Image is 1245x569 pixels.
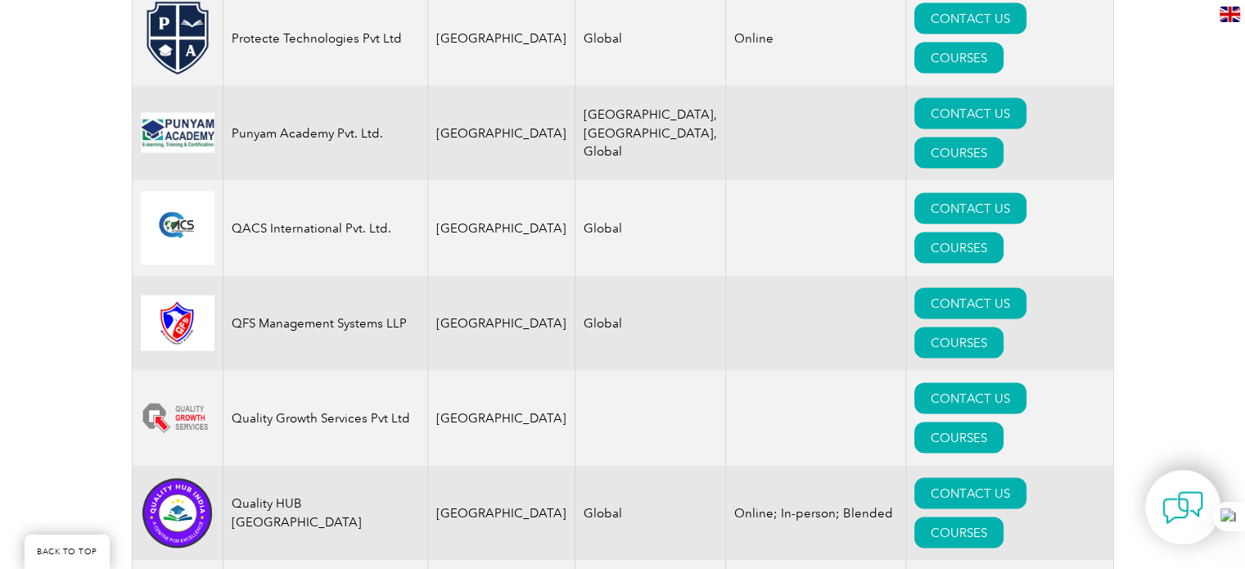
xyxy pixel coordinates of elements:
a: CONTACT US [914,98,1026,129]
a: CONTACT US [914,383,1026,414]
td: Global [575,181,725,276]
a: BACK TO TOP [25,535,110,569]
td: Punyam Academy Pvt. Ltd. [223,86,427,181]
img: 38538332-76f2-ef11-be21-002248955c5a-logo.png [141,400,214,437]
a: COURSES [914,517,1004,549]
td: Global [575,466,725,561]
td: QFS Management Systems LLP [223,276,427,371]
img: dab4f91b-8493-ec11-b400-00224818189b-logo.jpg [141,192,214,265]
img: cda1a11f-79ac-ef11-b8e8-000d3acc3d9c-logo.png [141,2,214,75]
a: COURSES [914,138,1004,169]
a: CONTACT US [914,478,1026,509]
img: 0b361341-efa0-ea11-a812-000d3ae11abd-logo.jpg [141,296,214,351]
td: Global [575,276,725,371]
a: CONTACT US [914,3,1026,34]
img: 1f5f17b3-71f2-ef11-be21-002248955c5a-logo.png [141,476,214,550]
td: [GEOGRAPHIC_DATA] [427,86,575,181]
td: [GEOGRAPHIC_DATA] [427,181,575,276]
td: [GEOGRAPHIC_DATA] [427,466,575,561]
a: COURSES [914,327,1004,359]
td: [GEOGRAPHIC_DATA] [427,276,575,371]
img: f556cbbb-8793-ea11-a812-000d3a79722d-logo.jpg [141,113,214,153]
td: Online; In-person; Blended [725,466,905,561]
img: contact-chat.png [1162,487,1203,528]
a: COURSES [914,422,1004,454]
a: CONTACT US [914,193,1026,224]
a: CONTACT US [914,288,1026,319]
td: [GEOGRAPHIC_DATA], [GEOGRAPHIC_DATA], Global [575,86,725,181]
td: [GEOGRAPHIC_DATA] [427,371,575,466]
a: COURSES [914,43,1004,74]
img: en [1220,7,1240,22]
td: QACS International Pvt. Ltd. [223,181,427,276]
td: Quality HUB [GEOGRAPHIC_DATA] [223,466,427,561]
a: COURSES [914,233,1004,264]
td: Quality Growth Services Pvt Ltd [223,371,427,466]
